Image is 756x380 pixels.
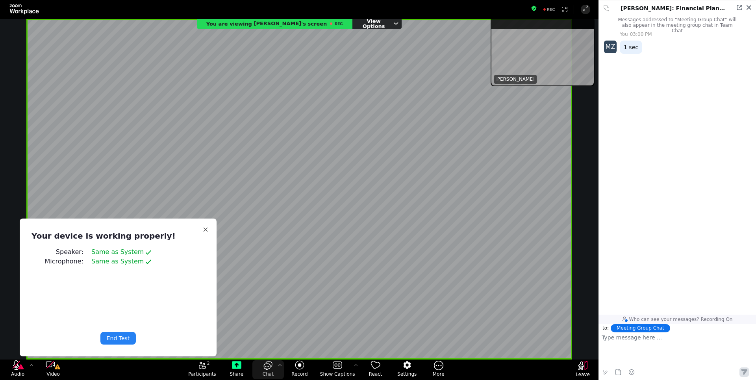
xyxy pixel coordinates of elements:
div: sharing view options [352,19,402,29]
span: Record [291,371,308,377]
span: Who can see your messages? Recording On [629,315,733,324]
span: [PERSON_NAME]: Financial Planning Meeting - Team 3 [613,4,734,12]
button: Close [746,4,752,13]
div: You to Everyone, 03:00 PM, 1 sec [620,39,746,57]
button: Show Captions [315,360,360,379]
span: File Transfer [613,367,623,377]
span: [PERSON_NAME] [495,76,535,83]
button: Apps Accessing Content in This Meeting [560,5,569,14]
span: Chat [263,371,274,377]
span: to: [602,324,609,332]
button: Meeting information [531,5,537,14]
div: Chat Message List [598,16,756,315]
div: Your device is working properly! [31,230,205,242]
span: Cloud Recording is in progress [328,19,343,28]
span: Meeting Group Chat [617,325,664,331]
div: Speaker : [31,248,83,257]
button: Record [284,360,315,379]
span: [PERSON_NAME] [254,19,301,29]
button: Pop Out [736,4,743,13]
span: Audio [11,371,24,377]
p: 1 sec [624,44,638,51]
button: Mike Zserai: Financial Planning Meeting - Team 3 [602,4,611,13]
button: Share [221,360,252,379]
button: React [360,360,391,379]
span: Share [230,371,244,377]
button: send [739,367,749,377]
div: MZ [604,41,617,53]
button: Video [35,360,71,379]
span: Participants [188,371,216,377]
button: Chat Settings [276,360,284,371]
span: More [433,371,445,377]
button: close the chat panel [252,360,284,379]
span: 2 [207,360,210,367]
button: More meeting control [423,360,454,379]
span: 03:00 PM [630,31,652,38]
span: Leave [576,371,590,378]
span: Settings [397,371,417,377]
button: Settings [391,360,423,379]
button: format [602,367,611,377]
button: Who can see your messages? Recording On [598,315,756,324]
div: Send chat to Meeting Group Chat please select a receiver [611,324,670,332]
button: More audio controls [28,360,35,371]
span: Show Captions [320,371,355,377]
button: close [198,222,213,239]
div: You are viewing Treva Nostdahl's screen [197,19,353,29]
button: End Test [100,332,136,345]
span: Same as System [91,257,144,266]
button: Emoji [627,369,636,378]
button: open the participants list pane,[2] particpants [183,360,221,379]
button: Enter Full Screen [581,5,590,14]
button: More options for captions, menu button [352,360,360,371]
div: Microphone : [31,257,83,266]
div: Messages addressed to “Meeting Group Chat” will also appear in the meeting group chat in Team Chat [600,17,754,28]
span: Same as System [91,248,144,257]
span: Video [46,371,60,377]
button: Leave [567,361,598,380]
div: Recording to cloud [540,5,559,14]
span: You [620,31,628,38]
span: React [369,371,382,377]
